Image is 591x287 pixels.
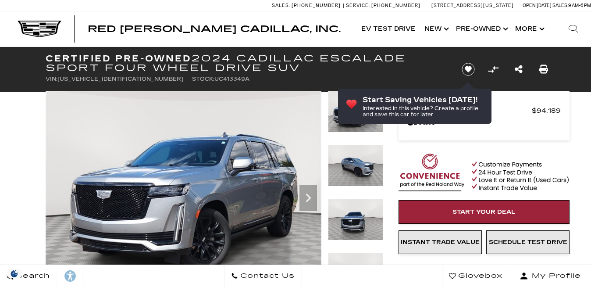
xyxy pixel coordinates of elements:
[371,3,420,8] span: [PHONE_NUMBER]
[346,3,370,8] span: Service:
[452,11,511,47] a: Pre-Owned
[528,270,581,282] span: My Profile
[509,265,591,287] button: Open user profile menu
[272,3,343,8] a: Sales: [PHONE_NUMBER]
[489,239,567,246] span: Schedule Test Drive
[431,3,514,8] a: [STREET_ADDRESS][US_STATE]
[523,3,552,8] span: Open [DATE]
[192,76,214,82] span: Stock:
[357,11,420,47] a: EV Test Drive
[224,265,302,287] a: Contact Us
[459,62,478,76] button: Save vehicle
[4,269,25,278] section: Click to Open Cookie Consent Modal
[420,11,452,47] a: New
[532,104,561,117] span: $94,189
[399,200,570,224] a: Start Your Deal
[401,239,480,246] span: Instant Trade Value
[46,76,57,82] span: VIN:
[343,3,423,8] a: Service: [PHONE_NUMBER]
[292,3,341,8] span: [PHONE_NUMBER]
[4,269,25,278] img: Opt-Out Icon
[46,53,192,64] strong: Certified Pre-Owned
[511,11,547,47] button: More
[272,3,290,8] span: Sales:
[552,3,568,8] span: Sales:
[328,199,383,240] img: Certified Used 2024 Argent Silver Metallic Cadillac Sport image 3
[399,230,482,254] a: Instant Trade Value
[407,104,532,117] span: Red [PERSON_NAME]
[88,25,341,33] a: Red [PERSON_NAME] Cadillac, Inc.
[407,117,561,129] a: Details
[452,208,516,215] span: Start Your Deal
[46,54,447,73] h1: 2024 Cadillac Escalade Sport Four Wheel Drive SUV
[487,63,500,76] button: Compare Vehicle
[14,270,50,282] span: Search
[407,104,561,117] a: Red [PERSON_NAME] $94,189
[456,270,502,282] span: Glovebox
[57,76,183,82] span: [US_VEHICLE_IDENTIFICATION_NUMBER]
[328,145,383,187] img: Certified Used 2024 Argent Silver Metallic Cadillac Sport image 2
[539,63,548,75] a: Print this Certified Pre-Owned 2024 Cadillac Escalade Sport Four Wheel Drive SUV
[88,24,341,34] span: Red [PERSON_NAME] Cadillac, Inc.
[486,230,570,254] a: Schedule Test Drive
[299,185,317,211] div: Next
[515,63,523,75] a: Share this Certified Pre-Owned 2024 Cadillac Escalade Sport Four Wheel Drive SUV
[568,3,591,8] span: 9 AM-6 PM
[18,21,61,37] img: Cadillac Dark Logo with Cadillac White Text
[214,76,249,82] span: UC413349A
[238,270,295,282] span: Contact Us
[442,265,509,287] a: Glovebox
[328,91,383,133] img: Certified Used 2024 Argent Silver Metallic Cadillac Sport image 1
